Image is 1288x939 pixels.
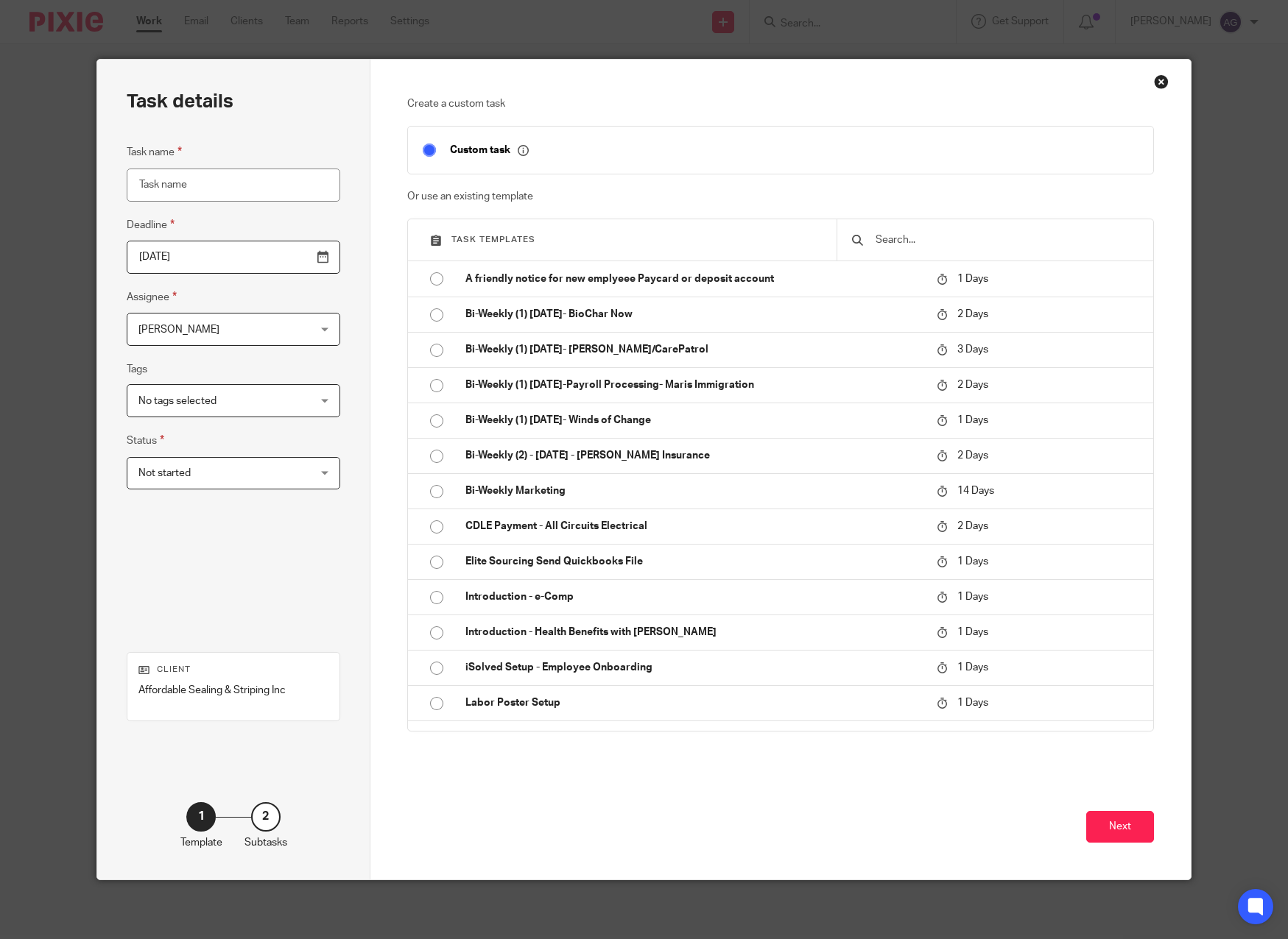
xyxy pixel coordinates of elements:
[465,483,922,498] p: Bi-Weekly Marketing
[407,189,1153,204] p: Or use an existing template
[451,235,535,244] span: Task templates
[465,660,922,675] p: iSolved Setup - Employee Onboarding
[138,683,328,698] p: Affordable Sealing & Striping Inc
[127,89,233,114] h2: Task details
[957,274,988,284] span: 1 Days
[465,625,922,639] p: Introduction - Health Benefits with [PERSON_NAME]
[127,288,177,305] label: Assignee
[138,664,328,676] p: Client
[127,362,147,377] label: Tags
[127,143,182,160] label: Task name
[957,380,988,390] span: 2 Days
[465,413,922,428] p: Bi-Weekly (1) [DATE]- Winds of Change
[957,521,988,531] span: 2 Days
[186,802,216,832] div: 1
[465,448,922,463] p: Bi-Weekly (2) - [DATE] - [PERSON_NAME] Insurance
[138,468,191,478] span: Not started
[874,232,1139,248] input: Search...
[465,307,922,322] p: Bi-Weekly (1) [DATE]- BioChar Now
[957,486,994,496] span: 14 Days
[450,143,529,157] p: Custom task
[251,802,281,832] div: 2
[465,554,922,569] p: Elite Sourcing Send Quickbooks File
[1086,811,1154,843] button: Next
[465,342,922,357] p: Bi-Weekly (1) [DATE]- [PERSON_NAME]/CarePatrol
[138,396,217,406] span: No tags selected
[465,378,922,392] p: Bi-Weekly (1) [DATE]-Payroll Processing- Maris Immigration
[127,432,164,449] label: Status
[180,835,222,850] p: Template
[127,241,340,274] input: Pick a date
[957,344,988,355] span: 3 Days
[957,662,988,673] span: 1 Days
[957,698,988,708] span: 1 Days
[127,216,175,233] label: Deadline
[465,519,922,534] p: CDLE Payment - All Circuits Electrical
[957,592,988,602] span: 1 Days
[465,272,922,286] p: A friendly notice for new emplyeee Paycard or deposit account
[1154,74,1169,89] div: Close this dialog window
[957,450,988,461] span: 2 Days
[957,309,988,319] span: 2 Days
[465,589,922,604] p: Introduction - e-Comp
[244,835,287,850] p: Subtasks
[138,325,219,335] span: [PERSON_NAME]
[957,627,988,637] span: 1 Days
[957,415,988,425] span: 1 Days
[127,169,340,202] input: Task name
[407,96,1153,111] p: Create a custom task
[465,695,922,710] p: Labor Poster Setup
[957,556,988,567] span: 1 Days
[465,731,922,745] p: Labor Posters - Remote Workers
